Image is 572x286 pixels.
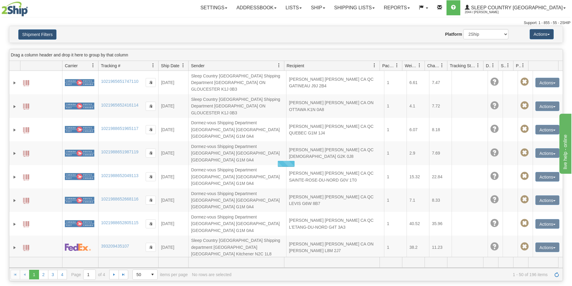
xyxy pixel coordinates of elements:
input: Page 1 [83,270,95,279]
a: Packages filter column settings [392,60,402,71]
a: Reports [379,0,414,15]
span: 1 - 50 of 196 items [236,272,548,277]
span: Tracking # [101,63,120,69]
a: Carrier filter column settings [88,60,98,71]
img: logo2044.jpg [2,2,28,17]
span: 50 [136,272,144,278]
a: Refresh [552,270,561,279]
a: Charge filter column settings [437,60,447,71]
button: Shipment Filters [18,29,56,40]
span: Delivery Status [486,63,491,69]
iframe: chat widget [558,112,571,173]
a: Ship Date filter column settings [178,60,188,71]
a: Sleep Country [GEOGRAPHIC_DATA] 2044 / [PERSON_NAME] [460,0,570,15]
span: Page 1 [29,270,39,279]
label: Platform [445,31,462,37]
span: Page sizes drop down [132,269,158,280]
div: No rows are selected [192,272,232,277]
button: Actions [530,29,554,39]
a: Weight filter column settings [414,60,425,71]
a: Shipping lists [330,0,379,15]
a: Lists [281,0,306,15]
a: Recipient filter column settings [369,60,380,71]
div: live help - online [5,4,56,11]
a: Tracking # filter column settings [148,60,158,71]
span: Charge [427,63,440,69]
span: select [148,270,157,279]
a: Settings [196,0,232,15]
a: Tracking Status filter column settings [473,60,483,71]
a: 2 [39,270,48,279]
a: Shipment Issues filter column settings [503,60,513,71]
span: Tracking Status [450,63,476,69]
a: Pickup Status filter column settings [518,60,528,71]
span: Shipment Issues [501,63,506,69]
span: items per page [132,269,188,280]
a: 3 [48,270,58,279]
span: Carrier [65,63,78,69]
a: Sender filter column settings [274,60,284,71]
a: 4 [57,270,67,279]
a: Go to the last page [119,270,128,279]
a: Go to the next page [109,270,119,279]
span: Sleep Country [GEOGRAPHIC_DATA] [470,5,563,10]
span: 2044 / [PERSON_NAME] [465,9,510,15]
div: Support: 1 - 855 - 55 - 2SHIP [2,20,570,26]
span: Sender [191,63,204,69]
span: Pickup Status [516,63,521,69]
span: Page of 4 [71,269,105,280]
a: Delivery Status filter column settings [488,60,498,71]
a: Ship [306,0,329,15]
span: Weight [405,63,417,69]
span: Packages [382,63,395,69]
div: grid grouping header [9,49,563,61]
span: Ship Date [161,63,179,69]
a: Addressbook [232,0,281,15]
span: Recipient [287,63,304,69]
